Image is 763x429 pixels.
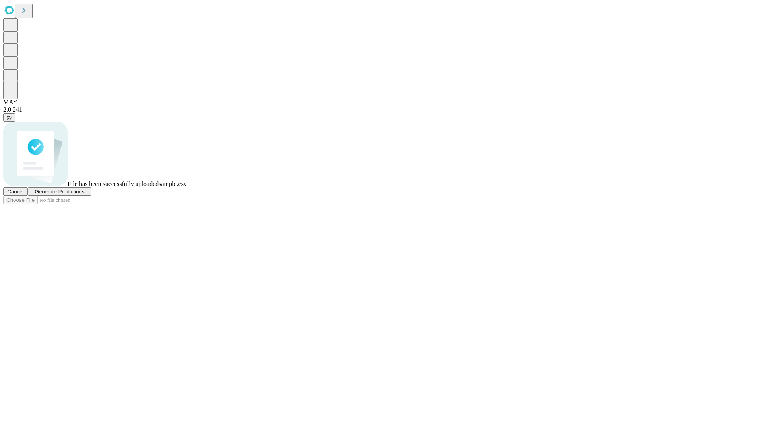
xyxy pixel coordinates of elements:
span: Generate Predictions [35,189,84,195]
span: sample.csv [159,180,187,187]
span: Cancel [7,189,24,195]
div: 2.0.241 [3,106,760,113]
button: Cancel [3,187,28,196]
button: @ [3,113,15,122]
button: Generate Predictions [28,187,91,196]
span: File has been successfully uploaded [68,180,159,187]
span: @ [6,114,12,120]
div: MAY [3,99,760,106]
